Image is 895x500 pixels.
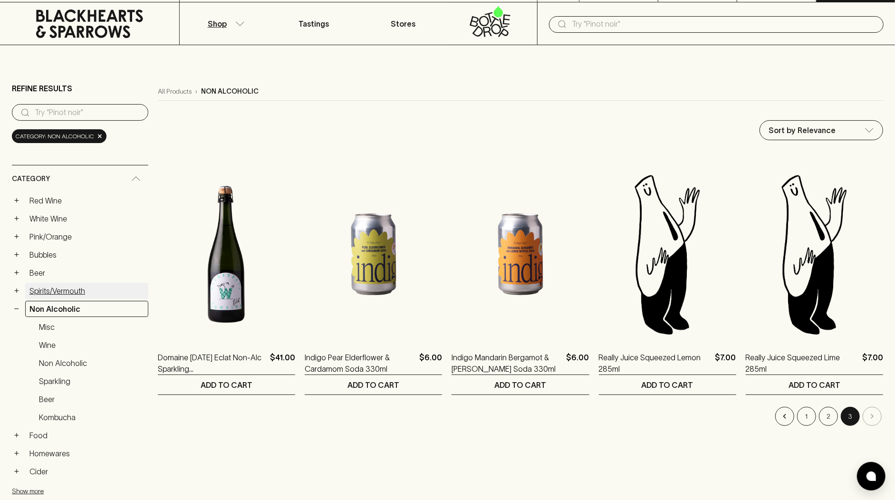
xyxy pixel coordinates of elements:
[347,379,399,391] p: ADD TO CART
[158,87,192,96] a: All Products
[25,463,148,480] a: Cider
[25,211,148,227] a: White Wine
[12,173,50,185] span: Category
[391,18,415,29] p: Stores
[25,265,148,281] a: Beer
[35,373,148,389] a: Sparkling
[841,407,860,426] button: page 3
[12,83,72,94] p: Refine Results
[195,87,197,96] p: ›
[819,407,838,426] button: Go to page 2
[797,407,816,426] button: Go to page 1
[12,214,21,223] button: +
[715,352,736,375] p: $7.00
[12,268,21,278] button: +
[12,232,21,241] button: +
[12,286,21,296] button: +
[201,379,252,391] p: ADD TO CART
[358,2,448,45] a: Stores
[25,247,148,263] a: Bubbles
[789,379,840,391] p: ADD TO CART
[305,352,415,375] a: Indigo Pear Elderflower & Cardamom Soda 330ml
[180,2,269,45] button: Shop
[25,445,148,462] a: Homewares
[12,304,21,314] button: −
[452,171,589,337] img: Indigo Mandarin Bergamot & Lemon Myrtle Soda 330ml
[158,352,266,375] a: Domaine [DATE] Eclat Non-Alc Sparkling [GEOGRAPHIC_DATA]
[269,2,358,45] a: Tastings
[25,229,148,245] a: Pink/Orange
[760,121,883,140] div: Sort by Relevance
[746,171,883,337] img: Blackhearts & Sparrows Man
[16,132,94,141] span: Category: non alcoholic
[746,375,883,394] button: ADD TO CART
[419,352,442,375] p: $6.00
[305,171,442,337] img: Indigo Pear Elderflower & Cardamom Soda 330ml
[12,449,21,458] button: +
[572,17,876,32] input: Try "Pinot noir"
[25,283,148,299] a: Spirits/Vermouth
[35,391,148,407] a: Beer
[494,379,546,391] p: ADD TO CART
[866,471,876,481] img: bubble-icon
[35,319,148,335] a: Misc
[25,301,148,317] a: Non Alcoholic
[599,375,736,394] button: ADD TO CART
[12,165,148,192] div: Category
[270,352,295,375] p: $41.00
[35,105,141,120] input: Try “Pinot noir”
[25,427,148,443] a: Food
[862,352,883,375] p: $7.00
[642,379,693,391] p: ADD TO CART
[452,352,562,375] a: Indigo Mandarin Bergamot & [PERSON_NAME] Soda 330ml
[567,352,589,375] p: $6.00
[35,355,148,371] a: Non Alcoholic
[305,375,442,394] button: ADD TO CART
[12,467,21,476] button: +
[158,407,883,426] nav: pagination navigation
[599,352,712,375] a: Really Juice Squeezed Lemon 285ml
[158,171,295,337] img: Domaine Wednesday Eclat Non-Alc Sparkling NV
[12,196,21,205] button: +
[208,18,227,29] p: Shop
[25,192,148,209] a: Red Wine
[769,125,836,136] p: Sort by Relevance
[12,431,21,440] button: +
[775,407,794,426] button: Go to previous page
[97,131,103,141] span: ×
[201,87,259,96] p: non alcoholic
[746,352,858,375] a: Really Juice Squeezed Lime 285ml
[452,375,589,394] button: ADD TO CART
[35,409,148,425] a: Kombucha
[298,18,329,29] p: Tastings
[35,337,148,353] a: Wine
[12,250,21,260] button: +
[158,375,295,394] button: ADD TO CART
[599,171,736,337] img: Blackhearts & Sparrows Man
